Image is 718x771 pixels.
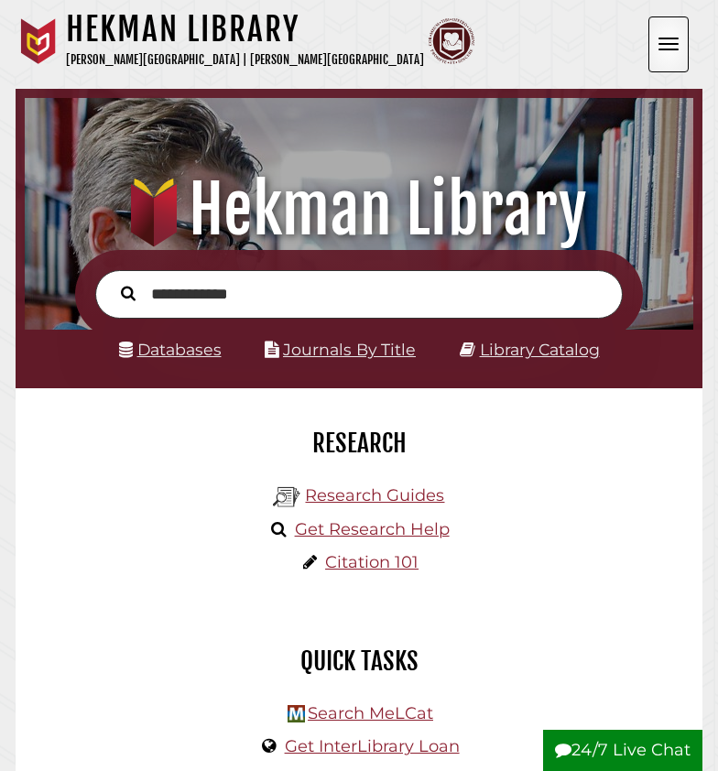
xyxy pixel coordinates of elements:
img: Hekman Library Logo [273,483,300,511]
h2: Research [29,428,689,459]
a: Search MeLCat [308,703,433,723]
img: Hekman Library Logo [288,705,305,722]
a: Citation 101 [325,552,419,572]
a: Research Guides [305,485,444,505]
i: Search [121,286,136,302]
a: Databases [119,340,222,359]
a: Get Research Help [295,519,450,539]
h1: Hekman Library [36,169,683,250]
img: Calvin University [16,18,61,64]
button: Search [112,281,145,304]
p: [PERSON_NAME][GEOGRAPHIC_DATA] | [PERSON_NAME][GEOGRAPHIC_DATA] [66,49,424,71]
a: Journals By Title [283,340,416,359]
h2: Quick Tasks [29,646,689,677]
a: Get InterLibrary Loan [285,736,460,756]
img: Calvin Theological Seminary [429,18,474,64]
a: Library Catalog [480,340,600,359]
h1: Hekman Library [66,9,424,49]
button: Open the menu [648,16,689,72]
